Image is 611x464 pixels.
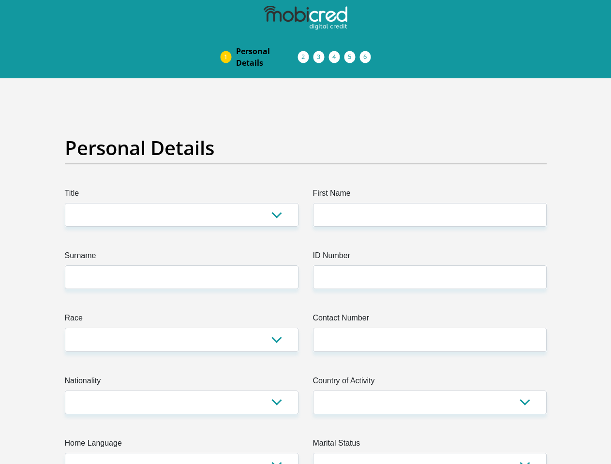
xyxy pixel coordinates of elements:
[313,250,547,265] label: ID Number
[65,250,298,265] label: Surname
[228,42,306,72] a: PersonalDetails
[65,437,298,453] label: Home Language
[313,265,547,289] input: ID Number
[65,136,547,159] h2: Personal Details
[65,375,298,391] label: Nationality
[65,265,298,289] input: Surname
[313,188,547,203] label: First Name
[313,375,547,391] label: Country of Activity
[313,203,547,227] input: First Name
[264,6,347,30] img: mobicred logo
[236,45,298,69] span: Personal Details
[65,312,298,328] label: Race
[313,312,547,328] label: Contact Number
[65,188,298,203] label: Title
[313,437,547,453] label: Marital Status
[313,328,547,351] input: Contact Number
